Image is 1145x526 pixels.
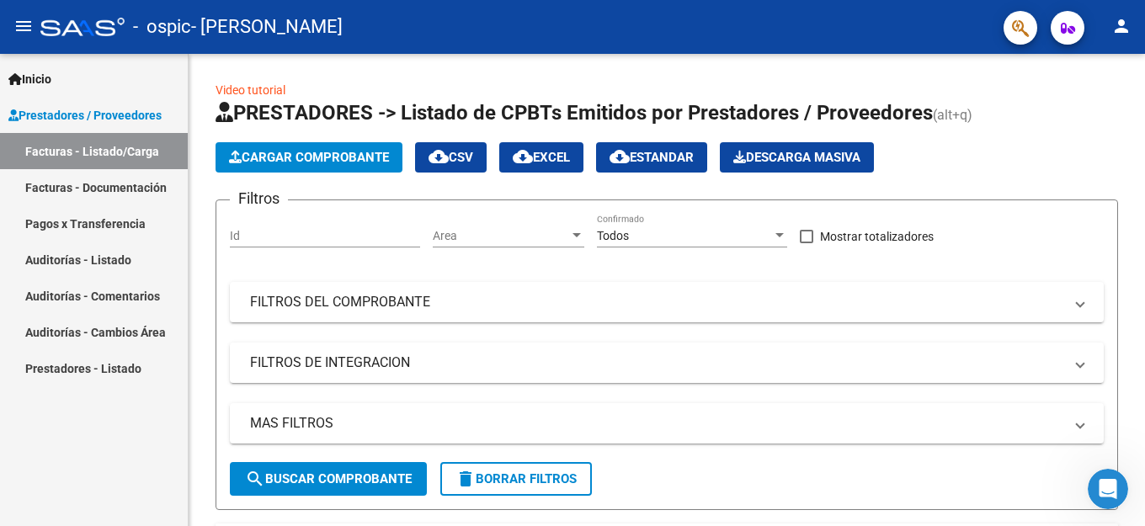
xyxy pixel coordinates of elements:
span: PRESTADORES -> Listado de CPBTs Emitidos por Prestadores / Proveedores [216,101,933,125]
button: EXCEL [499,142,583,173]
mat-icon: person [1111,16,1132,36]
span: Inicio [8,70,51,88]
app-download-masive: Descarga masiva de comprobantes (adjuntos) [720,142,874,173]
button: Descarga Masiva [720,142,874,173]
span: Descarga Masiva [733,150,860,165]
span: (alt+q) [933,107,972,123]
a: Video tutorial [216,83,285,97]
span: Borrar Filtros [455,471,577,486]
mat-panel-title: MAS FILTROS [250,414,1063,433]
mat-icon: cloud_download [429,146,449,167]
mat-panel-title: FILTROS DEL COMPROBANTE [250,293,1063,311]
iframe: Intercom live chat [1088,469,1128,509]
mat-expansion-panel-header: FILTROS DEL COMPROBANTE [230,282,1104,322]
mat-icon: menu [13,16,34,36]
span: - ospic [133,8,191,45]
span: Mostrar totalizadores [820,226,934,247]
h3: Filtros [230,187,288,210]
mat-icon: search [245,469,265,489]
span: Buscar Comprobante [245,471,412,486]
span: CSV [429,150,473,165]
button: Estandar [596,142,707,173]
mat-icon: cloud_download [610,146,630,167]
button: Buscar Comprobante [230,462,427,496]
span: Estandar [610,150,694,165]
span: Area [433,229,569,243]
span: Todos [597,229,629,242]
button: Borrar Filtros [440,462,592,496]
mat-expansion-panel-header: FILTROS DE INTEGRACION [230,343,1104,383]
mat-expansion-panel-header: MAS FILTROS [230,403,1104,444]
span: Prestadores / Proveedores [8,106,162,125]
span: - [PERSON_NAME] [191,8,343,45]
mat-icon: cloud_download [513,146,533,167]
button: Cargar Comprobante [216,142,402,173]
mat-panel-title: FILTROS DE INTEGRACION [250,353,1063,372]
span: Cargar Comprobante [229,150,389,165]
mat-icon: delete [455,469,476,489]
button: CSV [415,142,487,173]
span: EXCEL [513,150,570,165]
